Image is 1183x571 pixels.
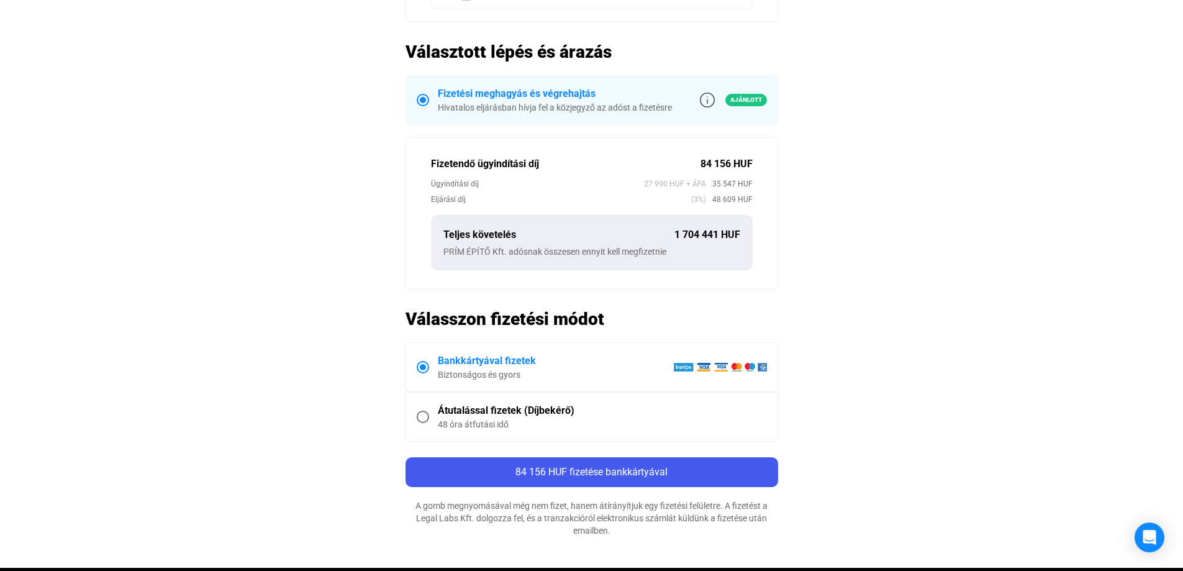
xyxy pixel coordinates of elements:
span: 48 609 HUF [706,193,753,206]
div: Fizetési meghagyás és végrehajtás [438,86,672,101]
div: 84 156 HUF [700,157,753,171]
span: 27 990 HUF + ÁFA [644,178,706,190]
div: Hivatalos eljárásban hívja fel a közjegyző az adóst a fizetésre [438,101,672,114]
div: Teljes követelés [443,227,674,242]
span: 84 156 HUF fizetése bankkártyával [515,466,668,478]
div: 48 óra átfutási idő [438,418,767,431]
span: Ajánlott [725,94,767,106]
span: 35 547 HUF [706,178,753,190]
div: A gomb megnyomásával még nem fizet, hanem átírányítjuk egy fizetési felületre. A fizetést a Legal... [406,500,778,537]
h2: Választott lépés és árazás [406,41,778,63]
div: Ügyindítási díj [431,178,644,190]
div: Open Intercom Messenger [1135,523,1164,552]
div: Biztonságos és gyors [438,368,673,381]
div: Fizetendő ügyindítási díj [431,157,700,171]
div: Eljárási díj [431,193,691,206]
a: info-grey-outlineAjánlott [700,93,767,107]
span: (3%) [691,193,706,206]
div: 1 704 441 HUF [674,227,740,242]
h2: Válasszon fizetési módot [406,308,778,330]
img: barion [673,362,767,372]
img: info-grey-outline [700,93,715,107]
button: 84 156 HUF fizetése bankkártyával [406,457,778,487]
div: Átutalással fizetek (Díjbekérő) [438,403,767,418]
div: Bankkártyával fizetek [438,354,673,368]
div: PRÍM ÉPÍTŐ Kft. adósnak összesen ennyit kell megfizetnie [443,245,740,258]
